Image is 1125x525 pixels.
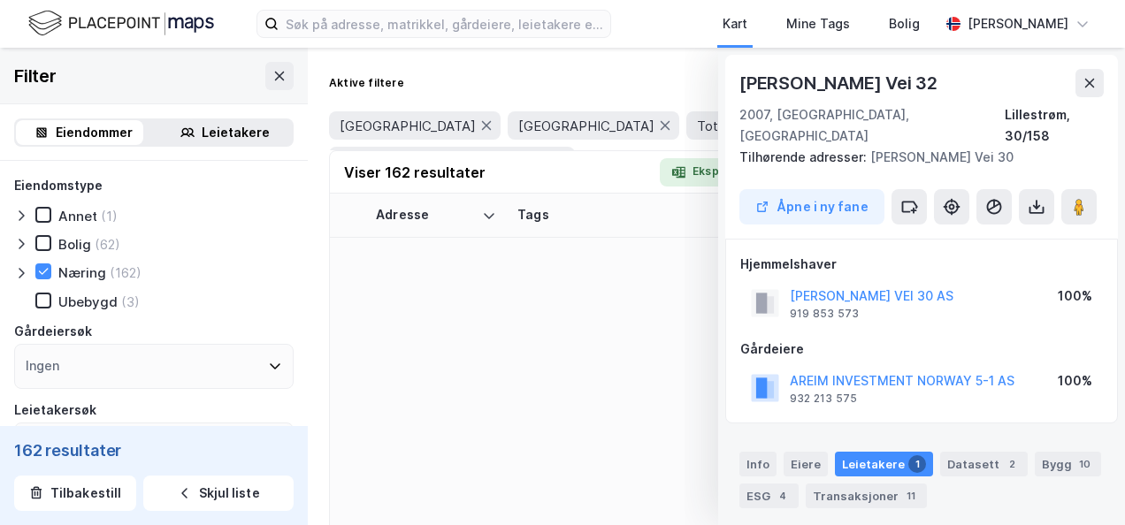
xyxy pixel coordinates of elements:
div: 162 resultater [14,440,294,461]
div: [PERSON_NAME] Vei 30 [739,147,1090,168]
div: Eiendommer [56,122,133,143]
button: 3 mer [582,149,631,172]
div: Adresse [376,207,475,224]
div: Eiendomstype [14,175,103,196]
div: Mine Tags [786,13,850,34]
div: (62) [95,236,120,253]
div: Gårdeiere [740,339,1103,360]
div: Tags [517,207,708,224]
div: (3) [121,293,140,310]
div: Leietakere [835,452,933,476]
div: Gårdeiersøk [14,321,92,342]
div: Leietakersøk [14,399,96,421]
span: [GEOGRAPHIC_DATA] [518,118,654,134]
div: Transaksjoner [806,483,927,508]
div: 919 853 573 [790,307,859,321]
input: Søk på adresse, matrikkel, gårdeiere, leietakere eller personer [279,11,610,37]
button: Skjul liste [143,476,294,511]
div: Bolig [58,236,91,253]
div: (1) [101,208,118,224]
div: Aktive filtere [329,76,404,90]
div: Leietakere [202,122,270,143]
div: Info [739,452,777,476]
div: 2 [1003,455,1021,473]
div: Viser 162 resultater [344,162,486,183]
button: Eksporter til Excel [660,158,804,186]
div: Annet [58,208,97,224]
button: Tilbakestill [14,476,136,511]
div: 4 [774,487,792,505]
div: [PERSON_NAME] Vei 32 [739,69,941,97]
div: Kart [723,13,747,34]
span: Tilhørende adresser: [739,149,870,164]
div: Kontrollprogram for chat [1037,440,1125,525]
div: 100% [1058,285,1092,307]
div: Bygg [1035,452,1101,476]
div: Lillestrøm, 30/158 [1005,104,1104,147]
div: 100% [1058,370,1092,392]
span: [GEOGRAPHIC_DATA] [340,118,476,134]
div: Datasett [940,452,1028,476]
div: 2007, [GEOGRAPHIC_DATA], [GEOGRAPHIC_DATA] [739,104,1005,147]
div: Ubebygd [58,293,118,310]
div: Filter [14,62,57,90]
button: Åpne i ny fane [739,189,884,224]
iframe: Chat Widget [1037,440,1125,525]
div: 11 [902,487,920,505]
div: Ingen [26,355,59,377]
div: [PERSON_NAME] [968,13,1068,34]
div: Eiere [784,452,828,476]
div: ESG [739,483,799,508]
img: logo.f888ab2527a4732fd821a326f86c7f29.svg [28,8,214,39]
div: (162) [110,264,142,281]
div: 1 [908,455,926,473]
span: Totalt antall leietakere på lokasjonen: 1-1 [697,118,945,134]
div: Hjemmelshaver [740,254,1103,275]
div: Næring [58,264,106,281]
div: 932 213 575 [790,392,857,406]
div: Bolig [889,13,920,34]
